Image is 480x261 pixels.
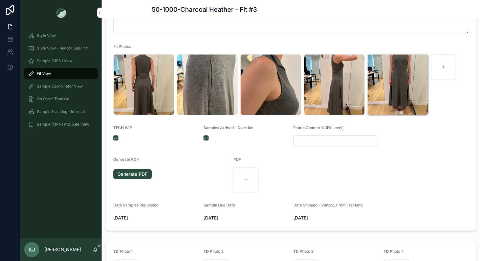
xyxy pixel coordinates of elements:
span: [DATE] [293,215,378,221]
span: Generate PDF [113,157,139,162]
span: PDF [233,157,241,162]
a: Sample Coordinator View [24,81,98,92]
h1: 50-1000-Charcoal Heather - Fit #3 [152,5,257,14]
a: Generate PDF [113,169,152,179]
a: Fit View [24,68,98,79]
span: TD Photo 4 [383,249,404,254]
a: Sample (MPN) View [24,55,98,67]
span: On Order Total Co [37,96,69,101]
a: On Order Total Co [24,93,98,105]
span: Sample Coordinator View [37,84,83,89]
a: Style View - Vendor Specific [24,42,98,54]
a: Sample Tracking - Internal [24,106,98,117]
a: Sample (MPN) Attribute View [24,119,98,130]
span: Fabric Content % (Fit Level) [293,125,343,130]
span: Fit Photos [113,44,131,49]
span: Style View [37,33,56,38]
img: App logo [56,8,66,18]
span: Sample Due Date [203,203,235,207]
span: Date Samples Requested [113,203,158,207]
span: Sample Tracking - Internal [37,109,85,114]
a: Style View [24,30,98,41]
span: Sample (MPN) Attribute View [37,122,89,127]
span: TECH WIP [113,125,132,130]
span: Style View - Vendor Specific [37,46,88,51]
span: [DATE] [203,215,289,221]
span: Fit View [37,71,51,76]
span: TD Photo 1 [113,249,133,254]
div: scrollable content [20,25,102,138]
span: Date Shipped - Vendor, From Tracking [293,203,363,207]
span: KJ [29,246,35,253]
span: Samples Arrived - Override [203,125,253,130]
p: [PERSON_NAME] [44,246,81,253]
span: [DATE] [113,215,198,221]
span: TD Photo 3 [293,249,314,254]
span: TD Photo 2 [203,249,223,254]
span: Sample (MPN) View [37,58,73,63]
